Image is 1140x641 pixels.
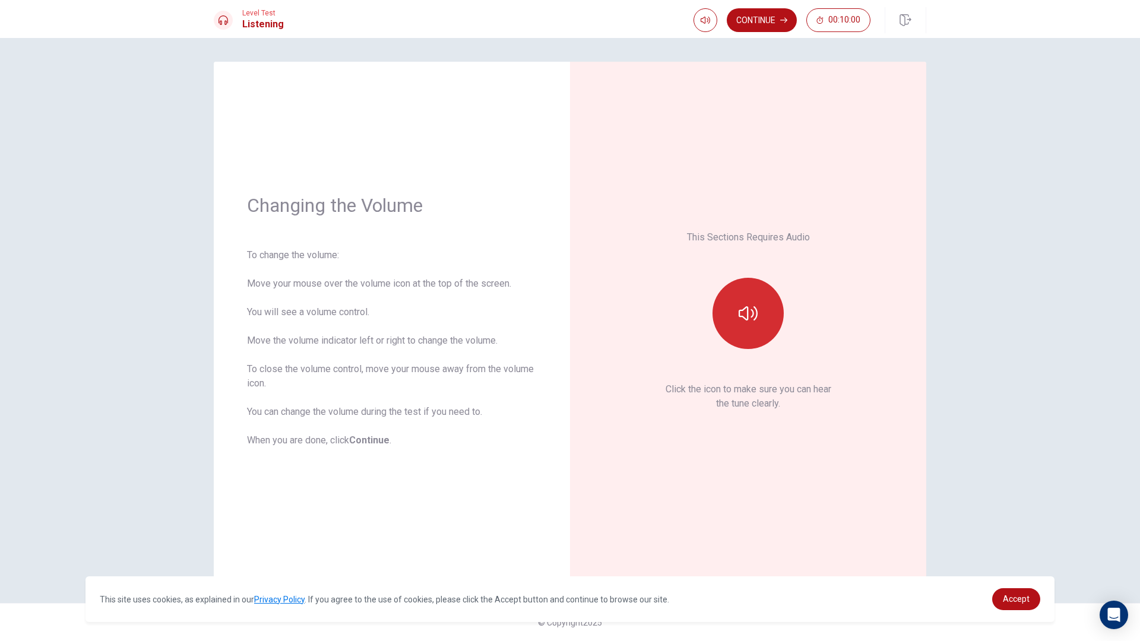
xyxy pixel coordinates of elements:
[242,17,284,31] h1: Listening
[687,230,810,245] p: This Sections Requires Audio
[992,588,1040,610] a: dismiss cookie message
[247,248,537,448] div: To change the volume: Move your mouse over the volume icon at the top of the screen. You will see...
[1003,594,1030,604] span: Accept
[100,595,669,604] span: This site uses cookies, as explained in our . If you agree to the use of cookies, please click th...
[85,576,1054,622] div: cookieconsent
[828,15,860,25] span: 00:10:00
[727,8,797,32] button: Continue
[1100,601,1128,629] div: Open Intercom Messenger
[349,434,389,446] b: Continue
[247,193,537,217] h1: Changing the Volume
[242,9,284,17] span: Level Test
[666,382,831,411] p: Click the icon to make sure you can hear the tune clearly.
[254,595,305,604] a: Privacy Policy
[538,618,602,627] span: © Copyright 2025
[806,8,870,32] button: 00:10:00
